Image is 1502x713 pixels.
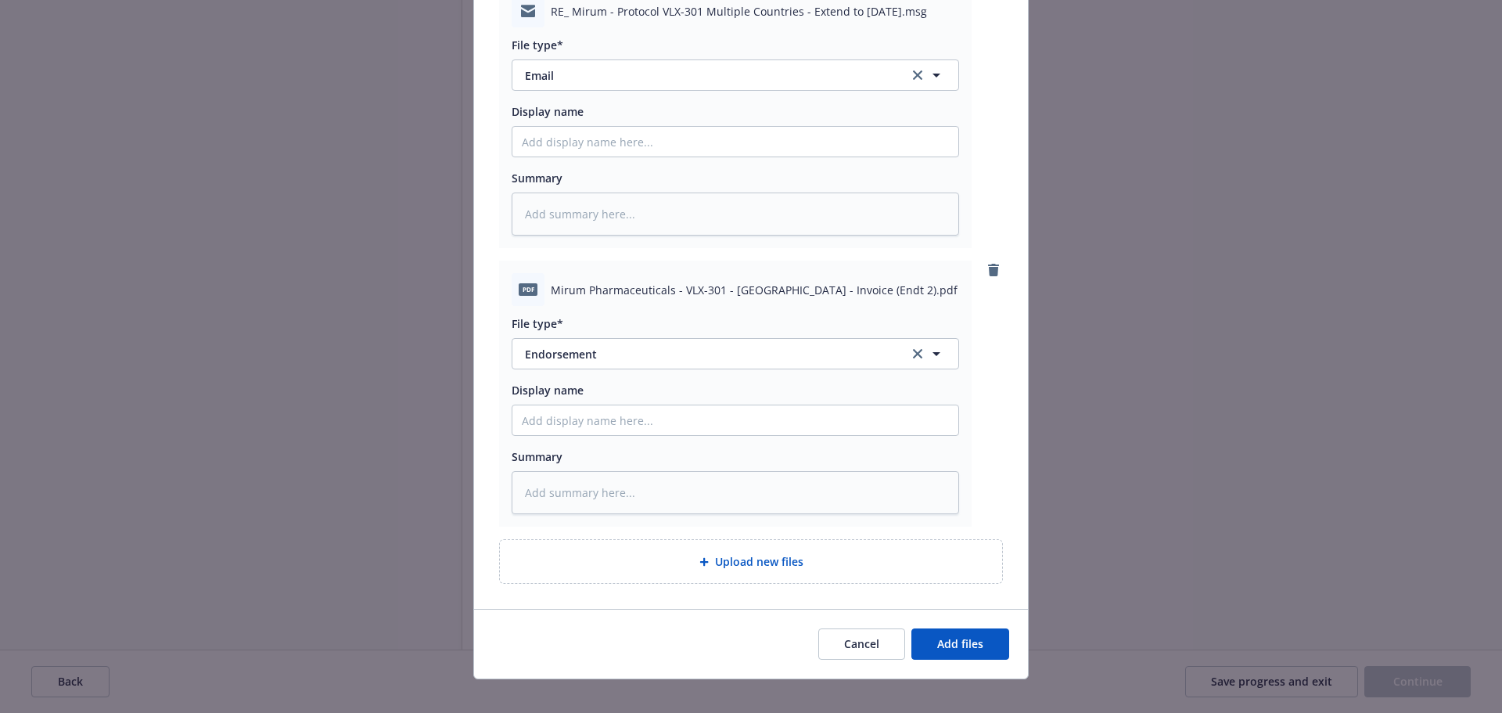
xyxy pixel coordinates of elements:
span: Cancel [844,636,879,651]
button: Add files [911,628,1009,660]
a: remove [984,261,1003,279]
span: Endorsement [525,346,887,362]
span: RE_ Mirum - Protocol VLX-301 Multiple Countries - Extend to [DATE].msg [551,3,927,20]
span: Mirum Pharmaceuticals - VLX-301 - [GEOGRAPHIC_DATA] - Invoice (Endt 2).pdf [551,282,958,298]
span: File type* [512,316,563,331]
span: Summary [512,171,562,185]
span: pdf [519,283,537,295]
span: File type* [512,38,563,52]
button: Endorsementclear selection [512,338,959,369]
span: Display name [512,383,584,398]
input: Add display name here... [512,127,958,157]
span: Summary [512,449,562,464]
button: Cancel [818,628,905,660]
span: Email [525,67,887,84]
div: Upload new files [499,539,1003,584]
span: Display name [512,104,584,119]
span: Upload new files [715,553,803,570]
span: Add files [937,636,983,651]
button: Emailclear selection [512,59,959,91]
input: Add display name here... [512,405,958,435]
a: clear selection [908,344,927,363]
a: clear selection [908,66,927,85]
